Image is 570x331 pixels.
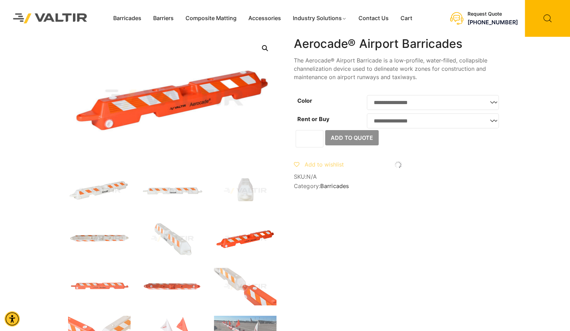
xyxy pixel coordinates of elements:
a: Composite Matting [180,13,242,24]
a: Cart [394,13,418,24]
a: Accessories [242,13,287,24]
img: Valtir Rentals [5,6,95,31]
a: Barricades [320,183,349,189]
a: Barricades [107,13,147,24]
a: Barriers [147,13,180,24]
span: Category: [294,183,502,189]
input: Product quantity [296,130,323,147]
img: An orange traffic barrier with white reflective stripes, designed for road safety and visibility. [141,268,204,305]
a: call (888) 496-3625 [468,19,518,26]
img: An orange traffic barrier with reflective white stripes, designed for safety and visibility. [214,220,276,257]
img: Aerocade_Nat_3Q-1.jpg [68,172,131,210]
img: A white plastic container with a spout, featuring horizontal red stripes on the side. [214,172,276,210]
label: Color [297,97,312,104]
button: Add to Quote [325,130,379,145]
img: A white safety barrier with orange reflective stripes and the brand name "Aerocade" printed on it. [141,172,204,210]
div: Request Quote [468,11,518,17]
img: An orange traffic barrier with reflective white stripes, labeled "Aerocade," designed for safety ... [68,268,131,305]
label: Rent or Buy [297,116,329,122]
img: Two interlocking traffic barriers, one white with orange stripes and one orange with white stripe... [214,268,276,305]
span: N/A [306,173,317,180]
img: text, letter [68,220,131,257]
p: The Aerocade® Airport Barricade is a low-profile, water-filled, collapsible channelization device... [294,56,502,81]
div: Accessibility Menu [5,311,20,326]
h1: Aerocade® Airport Barricades [294,37,502,51]
span: SKU: [294,173,502,180]
a: Contact Us [352,13,394,24]
a: Industry Solutions [287,13,353,24]
img: A white traffic barrier with orange and white reflective stripes, designed for road safety and de... [141,220,204,257]
a: Open this option [259,42,271,54]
